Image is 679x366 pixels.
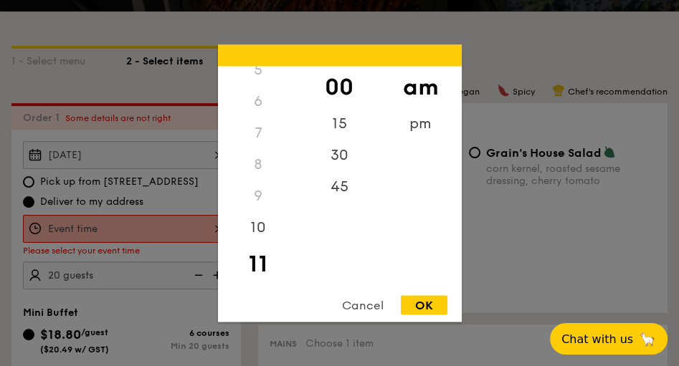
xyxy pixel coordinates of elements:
span: 🦙 [639,331,656,347]
div: 8 [218,148,299,180]
div: am [380,66,461,107]
div: 30 [299,139,380,170]
div: OK [401,295,447,314]
div: 11 [218,243,299,284]
span: Chat with us [561,332,633,346]
div: 45 [299,170,380,202]
div: 7 [218,117,299,148]
div: 00 [299,66,380,107]
div: 6 [218,85,299,117]
div: 9 [218,180,299,211]
div: pm [380,107,461,139]
div: Cancel [328,295,398,314]
div: 15 [299,107,380,139]
button: Chat with us🦙 [550,323,668,355]
div: 10 [218,211,299,243]
div: 5 [218,54,299,85]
